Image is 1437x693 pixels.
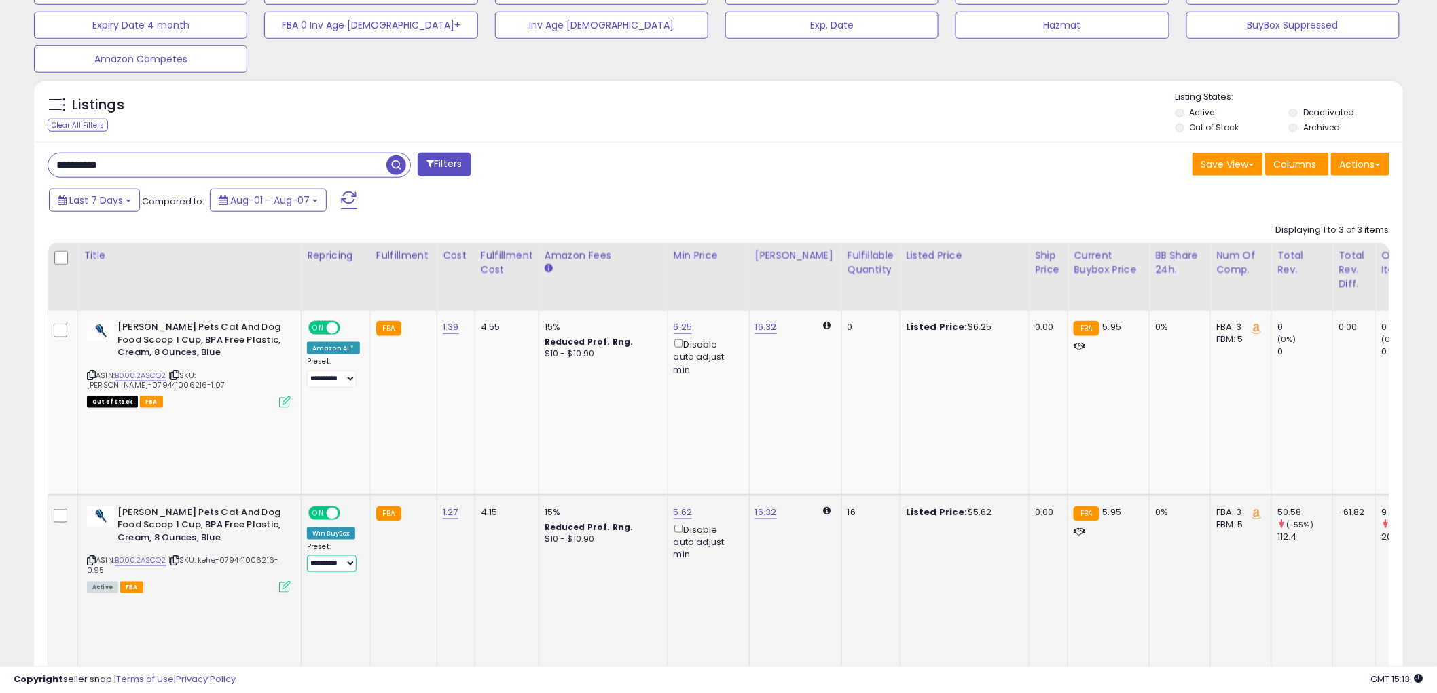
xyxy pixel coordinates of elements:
b: Reduced Prof. Rng. [545,336,634,348]
span: OFF [338,322,360,334]
div: [PERSON_NAME] [755,248,836,263]
div: Listed Price [906,248,1023,263]
div: Min Price [674,248,744,263]
div: Preset: [307,357,360,388]
div: Ordered Items [1381,248,1431,277]
div: 16 [848,506,890,519]
span: Compared to: [142,195,204,208]
img: 31rJwlheTOL._SL40_.jpg [87,321,114,341]
div: Fulfillment [376,248,431,263]
span: | SKU: [PERSON_NAME]-079441006216-1.07 [87,370,225,390]
div: $5.62 [906,506,1019,519]
label: Deactivated [1303,107,1354,118]
div: FBM: 5 [1216,333,1261,345]
span: 2025-08-16 15:13 GMT [1371,673,1423,686]
div: 0 [1277,321,1332,333]
small: (0%) [1277,334,1296,345]
b: [PERSON_NAME] Pets Cat And Dog Food Scoop 1 Cup, BPA Free Plastic, Cream, 8 Ounces, Blue [117,506,283,548]
a: B0002ASCQ2 [115,555,166,566]
small: FBA [376,321,401,336]
div: seller snap | | [14,673,236,686]
button: BuyBox Suppressed [1186,12,1400,39]
button: Hazmat [956,12,1169,39]
div: 50.58 [1277,506,1332,519]
b: Listed Price: [906,506,968,519]
div: 0 [1381,345,1436,358]
strong: Copyright [14,673,63,686]
span: Aug-01 - Aug-07 [230,193,310,207]
label: Archived [1303,121,1340,133]
div: Amazon Fees [545,248,662,263]
img: 31rJwlheTOL._SL40_.jpg [87,506,114,527]
a: B0002ASCQ2 [115,370,166,381]
div: 0% [1155,506,1200,519]
div: 112.4 [1277,531,1332,543]
button: Filters [418,153,471,176]
div: 0.00 [1035,321,1057,333]
div: $10 - $10.90 [545,348,657,360]
span: OFF [338,507,360,519]
div: ASIN: [87,321,291,407]
button: Expiry Date 4 month [34,12,247,39]
button: Inv Age [DEMOGRAPHIC_DATA] [495,12,708,39]
a: 1.39 [443,320,459,334]
button: Exp. Date [725,12,939,39]
small: Amazon Fees. [545,263,553,275]
span: Columns [1274,157,1317,171]
div: 4.15 [481,506,528,519]
button: Actions [1331,153,1389,176]
b: Listed Price: [906,320,968,333]
div: Fulfillment Cost [481,248,533,277]
span: ON [310,322,327,334]
div: FBA: 3 [1216,506,1261,519]
span: 5.95 [1103,320,1122,333]
div: -61.82 [1339,506,1365,519]
label: Active [1190,107,1215,118]
div: 20 [1381,531,1436,543]
small: FBA [376,506,401,521]
div: 4.55 [481,321,528,333]
span: FBA [140,396,163,408]
span: Last 7 Days [69,193,123,207]
div: 0 [848,321,890,333]
small: FBA [1074,506,1099,521]
div: 0.00 [1339,321,1365,333]
h5: Listings [72,96,124,115]
div: $10 - $10.90 [545,533,657,545]
div: 15% [545,321,657,333]
div: 0 [1381,321,1436,333]
b: [PERSON_NAME] Pets Cat And Dog Food Scoop 1 Cup, BPA Free Plastic, Cream, 8 Ounces, Blue [117,321,283,362]
small: (-55%) [1286,519,1313,530]
span: All listings that are currently out of stock and unavailable for purchase on Amazon [87,396,138,408]
div: Displaying 1 to 3 of 3 items [1276,224,1389,237]
div: 0.00 [1035,506,1057,519]
a: 1.27 [443,506,458,519]
div: Current Buybox Price [1074,248,1144,277]
a: Terms of Use [116,673,174,686]
div: Cost [443,248,469,263]
div: Total Rev. Diff. [1339,248,1370,291]
div: Clear All Filters [48,119,108,132]
span: | SKU: kehe-079441006216-0.95 [87,555,278,575]
small: (0%) [1381,334,1400,345]
span: FBA [120,582,143,593]
span: ON [310,507,327,519]
div: FBA: 3 [1216,321,1261,333]
button: Columns [1265,153,1329,176]
div: 15% [545,506,657,519]
a: 6.25 [674,320,693,334]
div: Num of Comp. [1216,248,1266,277]
div: Ship Price [1035,248,1062,277]
button: Aug-01 - Aug-07 [210,189,327,212]
div: Amazon AI * [307,342,360,354]
div: Fulfillable Quantity [848,248,894,277]
div: $6.25 [906,321,1019,333]
div: ASIN: [87,506,291,592]
button: Amazon Competes [34,45,247,73]
span: All listings currently available for purchase on Amazon [87,582,118,593]
div: Repricing [307,248,365,263]
div: Total Rev. [1277,248,1327,277]
div: BB Share 24h. [1155,248,1205,277]
div: Win BuyBox [307,527,355,540]
div: FBM: 5 [1216,519,1261,531]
